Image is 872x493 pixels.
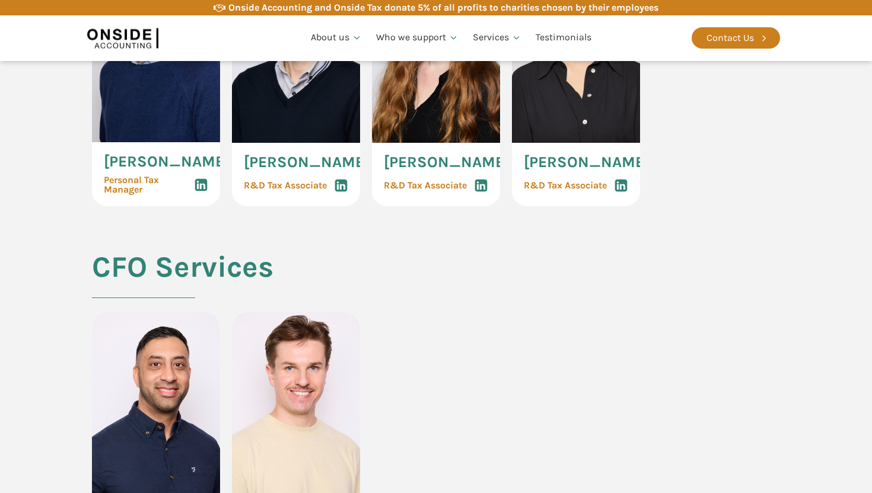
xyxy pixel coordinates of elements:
[384,181,467,190] span: R&D Tax Associate
[92,251,273,312] h2: CFO Services
[706,30,754,46] div: Contact Us
[104,175,194,194] span: Personal Tax Manager
[524,181,607,190] span: R&D Tax Associate
[369,18,466,58] a: Who we support
[692,27,780,49] a: Contact Us
[104,154,230,169] span: [PERSON_NAME]
[304,18,369,58] a: About us
[384,155,510,170] span: [PERSON_NAME]
[87,24,158,52] img: Onside Accounting
[524,155,650,170] span: [PERSON_NAME]
[244,155,370,170] span: [PERSON_NAME]
[529,18,599,58] a: Testimonials
[466,18,529,58] a: Services
[244,181,327,190] span: R&D Tax Associate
